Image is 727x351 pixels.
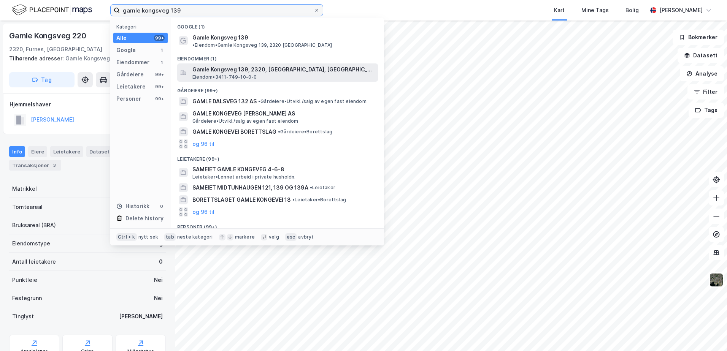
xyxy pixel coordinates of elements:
div: Eiendommer (1) [171,50,384,63]
input: Søk på adresse, matrikkel, gårdeiere, leietakere eller personer [120,5,314,16]
div: Gamle Kongsveg 222 [9,54,160,63]
div: Bruksareal (BRA) [12,221,56,230]
div: Transaksjoner [9,160,61,171]
div: Delete history [125,214,163,223]
button: Datasett [678,48,724,63]
span: GAMLE KONGEVEG [PERSON_NAME] AS [192,109,375,118]
div: Gamle Kongsveg 220 [9,30,87,42]
div: Info [9,146,25,157]
div: 99+ [154,96,165,102]
div: Gårdeiere [116,70,144,79]
span: • [258,98,260,104]
div: Ctrl + k [116,233,137,241]
iframe: Chat Widget [689,315,727,351]
div: Kart [554,6,565,15]
div: 99+ [154,71,165,77]
div: 2320, Furnes, [GEOGRAPHIC_DATA] [9,45,102,54]
div: Mine Tags [581,6,609,15]
span: Leietaker • Lønnet arbeid i private husholdn. [192,174,296,180]
span: Gårdeiere • Utvikl./salg av egen fast eiendom [258,98,367,104]
span: Gamle Kongsveg 139 [192,33,248,42]
span: Gamle Kongsveg 139, 2320, [GEOGRAPHIC_DATA], [GEOGRAPHIC_DATA] [192,65,375,74]
span: Gårdeiere • Borettslag [278,129,332,135]
span: • [310,185,312,190]
div: Tomteareal [12,202,43,212]
div: esc [285,233,297,241]
img: 9k= [709,273,724,287]
div: Antall leietakere [12,257,56,266]
div: 99+ [154,84,165,90]
div: Datasett [86,146,115,157]
div: Nei [154,294,163,303]
span: • [292,197,295,202]
div: Eiere [28,146,47,157]
div: Google [116,46,136,55]
div: Leietakere (99+) [171,150,384,164]
div: [PERSON_NAME] [659,6,703,15]
span: • [278,129,280,134]
button: Analyse [680,66,724,81]
span: SAMEIET MIDTUNHAUGEN 121, 139 OG 139A [192,183,308,192]
div: Historikk [116,202,149,211]
div: markere [235,234,255,240]
span: • [192,42,195,48]
div: Alle [116,33,127,43]
div: Tinglyst [12,312,34,321]
span: Eiendom • Gamle Kongsveg 139, 2320 [GEOGRAPHIC_DATA] [192,42,332,48]
button: Filter [687,84,724,100]
div: [PERSON_NAME] [119,312,163,321]
button: og 96 til [192,207,214,217]
button: Bokmerker [673,30,724,45]
button: Tag [9,72,75,87]
div: Festegrunn [12,294,42,303]
div: Nei [154,275,163,285]
div: Kontrollprogram for chat [689,315,727,351]
span: Tilhørende adresser: [9,55,65,62]
div: Kategori [116,24,168,30]
div: neste kategori [177,234,213,240]
div: 1 [159,59,165,65]
div: Leietakere [50,146,83,157]
div: Google (1) [171,18,384,32]
span: SAMEIET GAMLE KONGEVEG 4-6-8 [192,165,375,174]
button: Tags [689,103,724,118]
div: Personer [116,94,141,103]
div: Matrikkel [12,184,37,193]
button: og 96 til [192,139,214,149]
div: Eiendomstype [12,239,50,248]
div: tab [164,233,176,241]
div: Eiendommer [116,58,149,67]
img: logo.f888ab2527a4732fd821a326f86c7f29.svg [12,3,92,17]
span: GAMLE DALSVEG 132 AS [192,97,257,106]
div: Hjemmelshaver [10,100,165,109]
span: GAMLE KONGEVEI BORETTSLAG [192,127,276,136]
div: velg [269,234,279,240]
span: Gårdeiere • Utvikl./salg av egen fast eiendom [192,118,298,124]
div: Bolig [625,6,639,15]
span: Eiendom • 3411-749-10-0-0 [192,74,257,80]
div: Leietakere [116,82,146,91]
div: 0 [159,203,165,209]
div: 1 [159,47,165,53]
div: Gårdeiere (99+) [171,82,384,95]
div: 0 [159,257,163,266]
div: Personer (99+) [171,218,384,232]
div: 3 [51,161,58,169]
span: Leietaker • Borettslag [292,197,346,203]
div: Punktleie [12,275,37,285]
div: 99+ [154,35,165,41]
div: nytt søk [138,234,159,240]
span: BORETTSLAGET GAMLE KONGEVEI 18 [192,195,291,204]
div: avbryt [298,234,314,240]
span: Leietaker [310,185,335,191]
